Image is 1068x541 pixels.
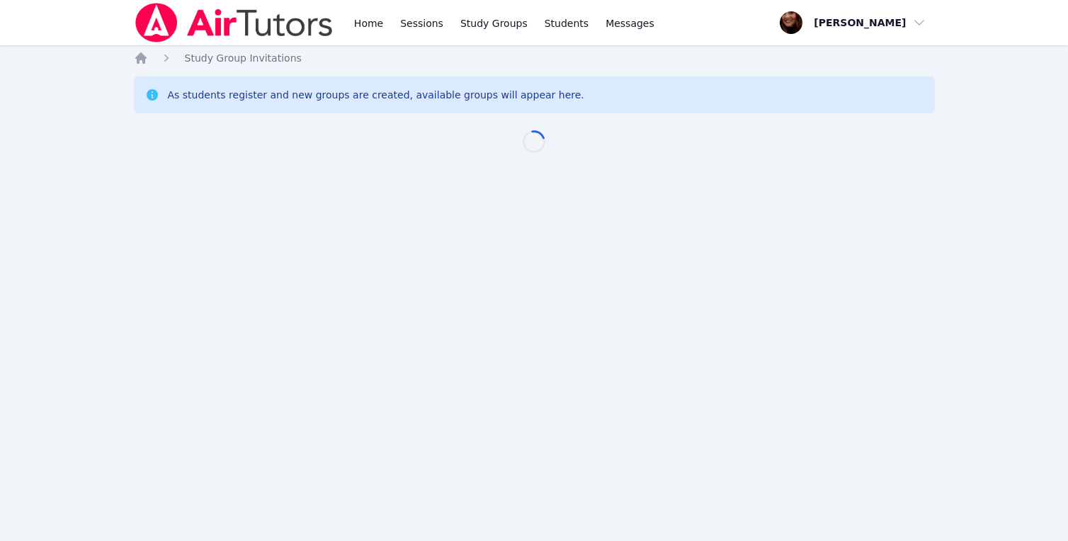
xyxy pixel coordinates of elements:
a: Study Group Invitations [185,51,302,65]
img: Air Tutors [134,3,334,42]
span: Study Group Invitations [185,52,302,64]
span: Messages [606,16,654,30]
div: As students register and new groups are created, available groups will appear here. [168,88,584,102]
nav: Breadcrumb [134,51,935,65]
